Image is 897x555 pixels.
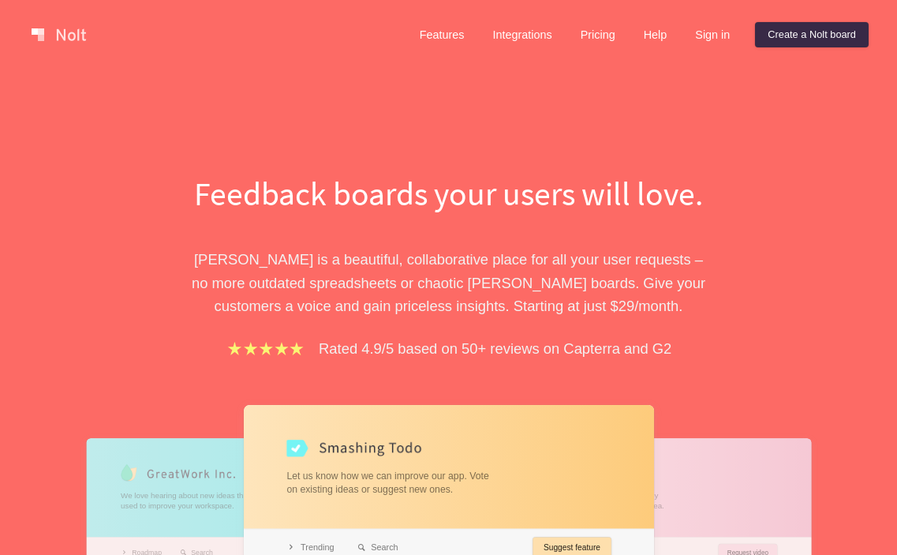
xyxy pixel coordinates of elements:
p: Rated 4.9/5 based on 50+ reviews on Capterra and G2 [319,337,671,360]
p: [PERSON_NAME] is a beautiful, collaborative place for all your user requests – no more outdated s... [177,248,721,317]
a: Help [631,22,680,47]
a: Integrations [480,22,564,47]
a: Features [407,22,477,47]
h1: Feedback boards your users will love. [177,171,721,216]
a: Create a Nolt board [755,22,869,47]
img: stars.b067e34983.png [226,339,306,358]
a: Sign in [682,22,742,47]
a: Pricing [568,22,628,47]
